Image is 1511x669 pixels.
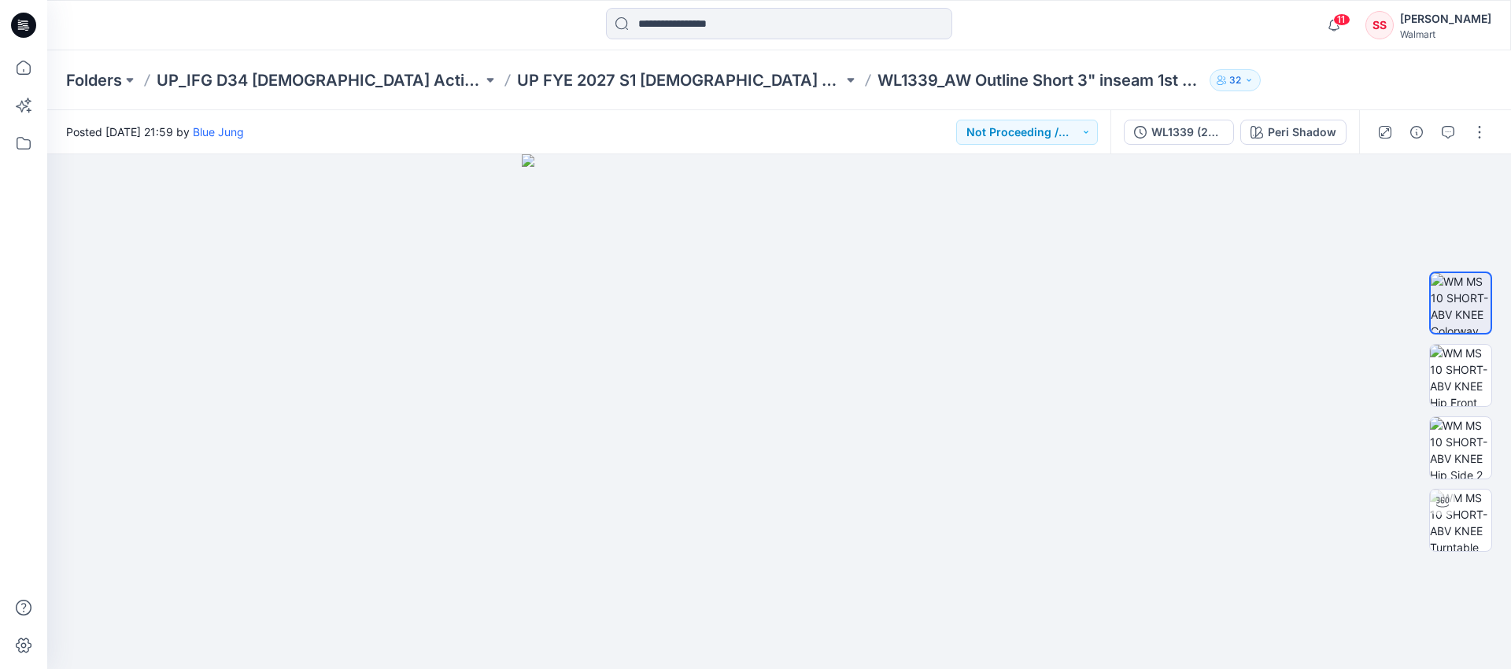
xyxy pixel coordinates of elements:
p: WL1339_AW Outline Short 3" inseam 1st proto [877,69,1203,91]
button: Details [1404,120,1429,145]
div: [PERSON_NAME] [1400,9,1491,28]
a: Blue Jung [193,125,244,139]
button: WL1339 (2024.2 VS) [1124,120,1234,145]
button: 32 [1210,69,1261,91]
p: 32 [1229,72,1241,89]
div: SS [1365,11,1394,39]
span: 11 [1333,13,1350,26]
div: Walmart [1400,28,1491,40]
span: Posted [DATE] 21:59 by [66,124,244,140]
img: WM MS 10 SHORT-ABV KNEE Hip Side 2 [1430,417,1491,479]
a: UP_IFG D34 [DEMOGRAPHIC_DATA] Active [157,69,482,91]
img: WM MS 10 SHORT-ABV KNEE Turntable with Avatar [1430,490,1491,551]
div: WL1339 (2024.2 VS) [1151,124,1224,141]
img: WM MS 10 SHORT-ABV KNEE Colorway wo Avatar [1431,273,1491,333]
div: Peri Shadow [1268,124,1336,141]
img: WM MS 10 SHORT-ABV KNEE Hip Front [1430,345,1491,406]
a: Folders [66,69,122,91]
button: Peri Shadow [1240,120,1347,145]
a: UP FYE 2027 S1 [DEMOGRAPHIC_DATA] ACTIVE IFG [517,69,843,91]
img: eyJhbGciOiJIUzI1NiIsImtpZCI6IjAiLCJzbHQiOiJzZXMiLCJ0eXAiOiJKV1QifQ.eyJkYXRhIjp7InR5cGUiOiJzdG9yYW... [522,154,1036,669]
